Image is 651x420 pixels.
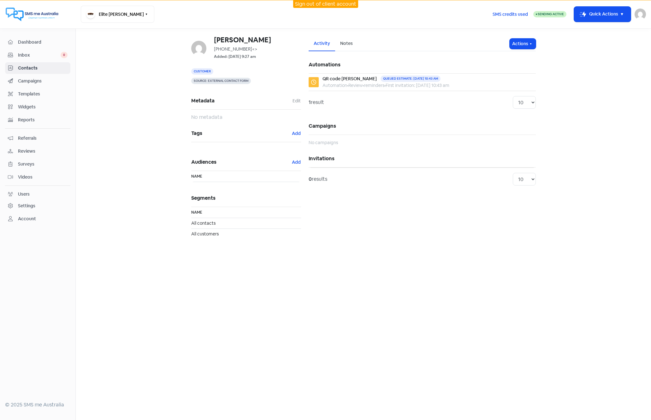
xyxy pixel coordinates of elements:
[18,52,61,58] span: Inbox
[5,62,70,74] a: Contacts
[5,200,70,212] a: Settings
[538,12,564,16] span: Sending Active
[5,401,70,409] div: © 2025 SMS me Australia
[635,9,646,20] img: User
[309,176,312,182] strong: 0
[18,161,68,167] span: Surveys
[309,99,311,106] strong: 1
[18,174,68,180] span: Videos
[61,52,68,58] span: 0
[309,140,338,145] span: No campaigns
[384,82,386,88] b: •
[18,78,68,84] span: Campaigns
[191,171,301,182] th: Name
[314,40,330,47] div: Activity
[574,7,631,22] button: Quick Actions
[323,76,377,82] div: QR code [PERSON_NAME]
[18,135,68,142] span: Referrals
[510,39,536,49] button: Actions
[493,11,528,18] span: SMS credits used
[191,129,292,138] span: Tags
[18,65,68,71] span: Contacts
[191,207,301,218] th: Name
[348,82,363,88] span: Review
[487,10,533,17] a: SMS credits used
[5,132,70,144] a: Referrals
[5,101,70,113] a: Widgets
[5,171,70,183] a: Videos
[533,10,566,18] a: Sending Active
[292,159,301,166] button: Add
[5,114,70,126] a: Reports
[386,82,449,88] span: First invitation: [DATE] 10:43 am
[5,36,70,48] a: Dashboard
[309,118,536,135] h5: Campaigns
[309,150,536,167] h5: Invitations
[347,82,348,88] b: •
[18,191,30,198] div: Users
[309,99,324,106] div: result
[18,104,68,110] span: Widgets
[364,82,384,88] span: reminders
[340,40,353,47] div: Notes
[5,75,70,87] a: Campaigns
[18,203,35,209] div: Settings
[18,117,68,123] span: Reports
[295,1,356,7] a: Sign out of client account
[191,78,251,84] span: Source: External contact form
[363,82,364,88] b: •
[191,231,219,237] span: All customers
[191,41,206,56] img: d41d8cd98f00b204e9800998ecf8427e
[191,68,213,75] span: Customer
[18,148,68,155] span: Reviews
[252,46,257,52] span: <>
[214,46,301,52] div: [PHONE_NUMBER]
[191,157,292,167] span: Audiences
[292,130,301,137] button: Add
[18,216,36,222] div: Account
[309,56,536,73] h5: Automations
[5,49,70,61] a: Inbox 0
[323,82,347,88] span: Automation
[81,6,154,23] button: Elite [PERSON_NAME]
[5,145,70,157] a: Reviews
[5,158,70,170] a: Surveys
[18,39,68,46] span: Dashboard
[381,76,441,82] div: Queued estimate: [DATE] 10:43 am
[191,96,292,106] span: Metadata
[191,220,216,226] span: All contacts
[5,188,70,200] a: Users
[191,113,301,121] div: No metadata
[18,91,68,97] span: Templates
[214,54,256,60] small: Added: [DATE] 9:27 am
[309,175,327,183] div: results
[191,190,301,207] h5: Segments
[5,213,70,225] a: Account
[214,36,301,43] h6: [PERSON_NAME]
[5,88,70,100] a: Templates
